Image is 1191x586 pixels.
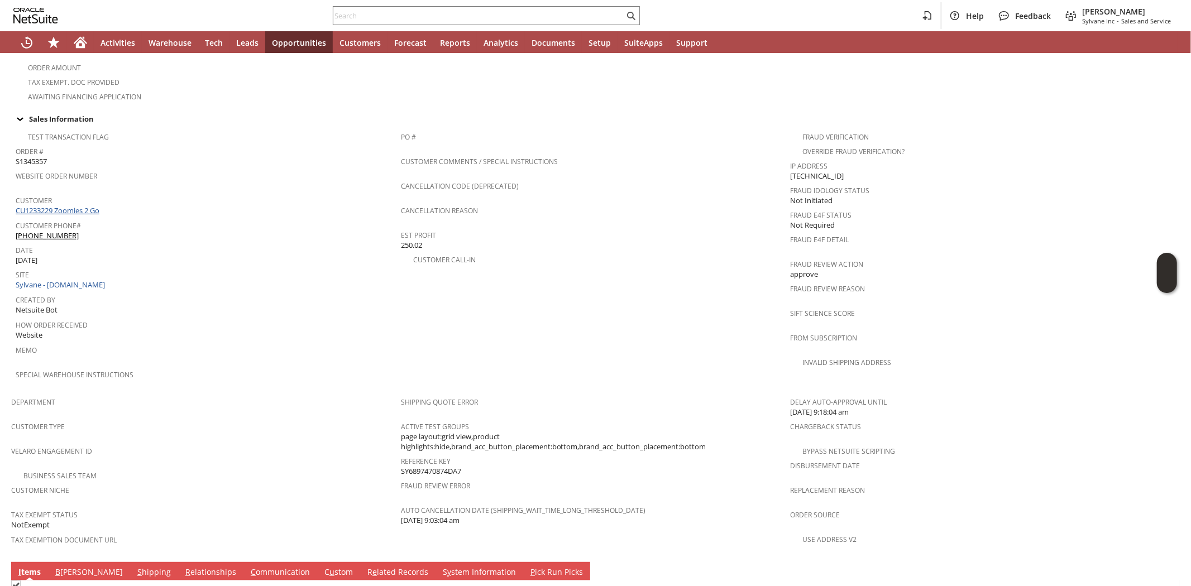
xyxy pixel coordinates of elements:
[618,31,669,54] a: SuiteApps
[365,566,431,579] a: Related Records
[198,31,229,54] a: Tech
[183,566,239,579] a: Relationships
[790,269,818,280] span: approve
[322,566,356,579] a: Custom
[802,147,905,156] a: Override Fraud Verification?
[669,31,714,54] a: Support
[802,132,869,142] a: Fraud Verification
[802,535,857,544] a: Use Address V2
[251,566,256,577] span: C
[1157,253,1177,293] iframe: Click here to launch Oracle Guided Learning Help Panel
[802,446,895,456] a: Bypass NetSuite Scripting
[11,112,1180,126] td: Sales Information
[447,566,451,577] span: y
[16,221,81,230] a: Customer Phone#
[16,270,29,280] a: Site
[333,31,388,54] a: Customers
[790,486,865,495] a: Replacement reason
[401,181,519,191] a: Cancellation Code (deprecated)
[401,132,416,142] a: PO #
[394,37,427,48] span: Forecast
[16,305,58,315] span: Netsuite Bot
[16,320,88,330] a: How Order Received
[18,566,21,577] span: I
[401,457,451,466] a: Reference Key
[28,78,119,87] a: Tax Exempt. Doc Provided
[802,358,891,367] a: Invalid Shipping Address
[790,235,849,244] a: Fraud E4F Detail
[589,37,611,48] span: Setup
[272,37,326,48] span: Opportunities
[135,566,174,579] a: Shipping
[16,280,108,290] a: Sylvane - [DOMAIN_NAME]
[401,230,436,240] a: Est Profit
[333,9,624,22] input: Search
[532,37,575,48] span: Documents
[40,31,67,54] div: Shortcuts
[11,486,69,495] a: Customer Niche
[16,370,133,380] a: Special Warehouse Instructions
[16,255,37,266] span: [DATE]
[530,566,535,577] span: P
[440,566,519,579] a: System Information
[339,37,381,48] span: Customers
[13,31,40,54] a: Recent Records
[582,31,618,54] a: Setup
[142,31,198,54] a: Warehouse
[1082,17,1115,25] span: Sylvane Inc
[790,186,869,195] a: Fraud Idology Status
[16,295,55,305] a: Created By
[1157,273,1177,294] span: Oracle Guided Learning Widget. To move around, please hold and drag
[372,566,377,577] span: e
[137,566,142,577] span: S
[185,566,190,577] span: R
[52,566,126,579] a: B[PERSON_NAME]
[484,37,518,48] span: Analytics
[790,171,844,181] span: [TECHNICAL_ID]
[401,481,470,491] a: Fraud Review Error
[11,535,117,545] a: Tax Exemption Document URL
[11,422,65,431] a: Customer Type
[13,8,58,23] svg: logo
[401,431,785,452] span: page layout:grid view,product highlights:hide,brand_acc_button_placement:bottom,brand_acc_button_...
[229,31,265,54] a: Leads
[790,195,833,206] span: Not Initiated
[205,37,223,48] span: Tech
[790,309,855,318] a: Sift Science Score
[433,31,477,54] a: Reports
[401,506,646,515] a: Auto Cancellation Date (shipping_wait_time_long_threshold_date)
[401,157,558,166] a: Customer Comments / Special Instructions
[74,36,87,49] svg: Home
[20,36,34,49] svg: Recent Records
[1121,17,1171,25] span: Sales and Service
[101,37,135,48] span: Activities
[790,284,865,294] a: Fraud Review Reason
[624,9,638,22] svg: Search
[11,397,55,407] a: Department
[790,407,849,417] span: [DATE] 9:18:04 am
[11,510,78,520] a: Tax Exempt Status
[47,36,60,49] svg: Shortcuts
[265,31,333,54] a: Opportunities
[329,566,334,577] span: u
[790,220,835,230] span: Not Required
[440,37,470,48] span: Reports
[16,345,37,355] a: Memo
[790,461,860,470] a: Disbursement Date
[1117,17,1119,25] span: -
[966,11,984,21] span: Help
[16,196,52,205] a: Customer
[790,422,861,431] a: Chargeback Status
[16,171,97,181] a: Website Order Number
[401,397,478,407] a: Shipping Quote Error
[55,566,60,577] span: B
[94,31,142,54] a: Activities
[401,515,460,526] span: [DATE] 9:03:04 am
[790,210,852,220] a: Fraud E4F Status
[388,31,433,54] a: Forecast
[676,37,707,48] span: Support
[790,397,887,407] a: Delay Auto-Approval Until
[28,132,109,142] a: Test Transaction Flag
[16,230,79,241] a: [PHONE_NUMBER]
[790,510,840,520] a: Order Source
